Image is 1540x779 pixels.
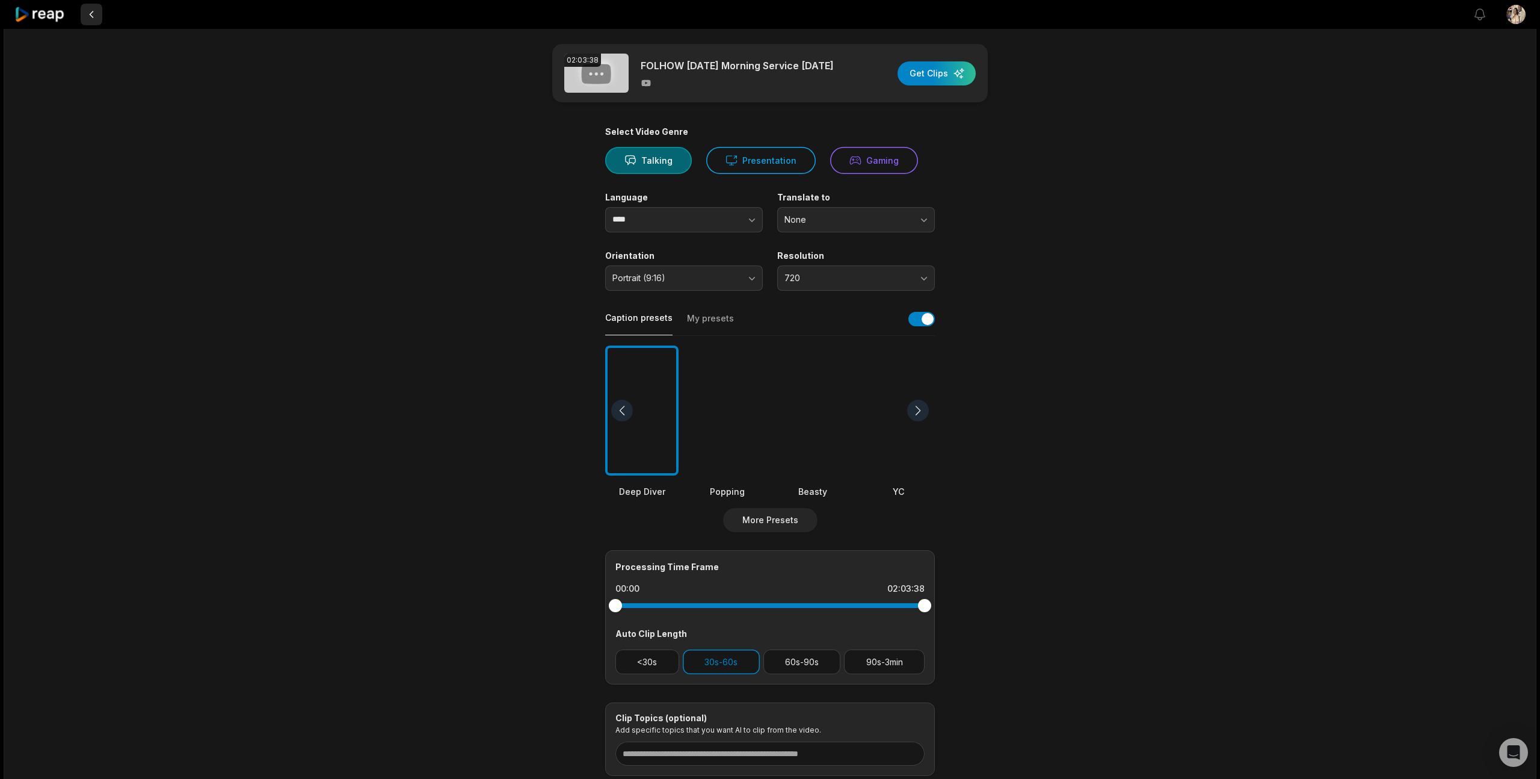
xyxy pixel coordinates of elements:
button: Get Clips [898,61,976,85]
div: Popping [691,485,764,498]
p: FOLHOW [DATE] Morning Service [DATE] [641,58,834,73]
label: Translate to [777,192,935,203]
div: Clip Topics (optional) [615,713,925,724]
label: Orientation [605,250,763,261]
label: Language [605,192,763,203]
button: <30s [615,650,679,674]
div: Processing Time Frame [615,560,925,573]
p: Add specific topics that you want AI to clip from the video. [615,725,925,734]
div: Auto Clip Length [615,627,925,640]
button: None [777,207,935,232]
button: 30s-60s [683,650,760,674]
div: Beasty [776,485,849,498]
button: Talking [605,147,692,174]
div: 00:00 [615,583,639,595]
div: YC [861,485,935,498]
span: 720 [784,273,911,284]
button: Gaming [830,147,918,174]
div: Select Video Genre [605,126,935,137]
button: 720 [777,265,935,291]
div: Open Intercom Messenger [1499,738,1528,767]
button: 90s-3min [844,650,925,674]
span: None [784,214,911,225]
button: Presentation [706,147,816,174]
div: 02:03:38 [887,583,925,595]
label: Resolution [777,250,935,261]
div: Deep Diver [605,485,679,498]
button: Caption presets [605,312,673,335]
button: Portrait (9:16) [605,265,763,291]
button: More Presets [723,508,818,532]
button: My presets [687,312,734,335]
button: 60s-90s [763,650,841,674]
div: 02:03:38 [564,54,601,67]
span: Portrait (9:16) [612,273,739,284]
